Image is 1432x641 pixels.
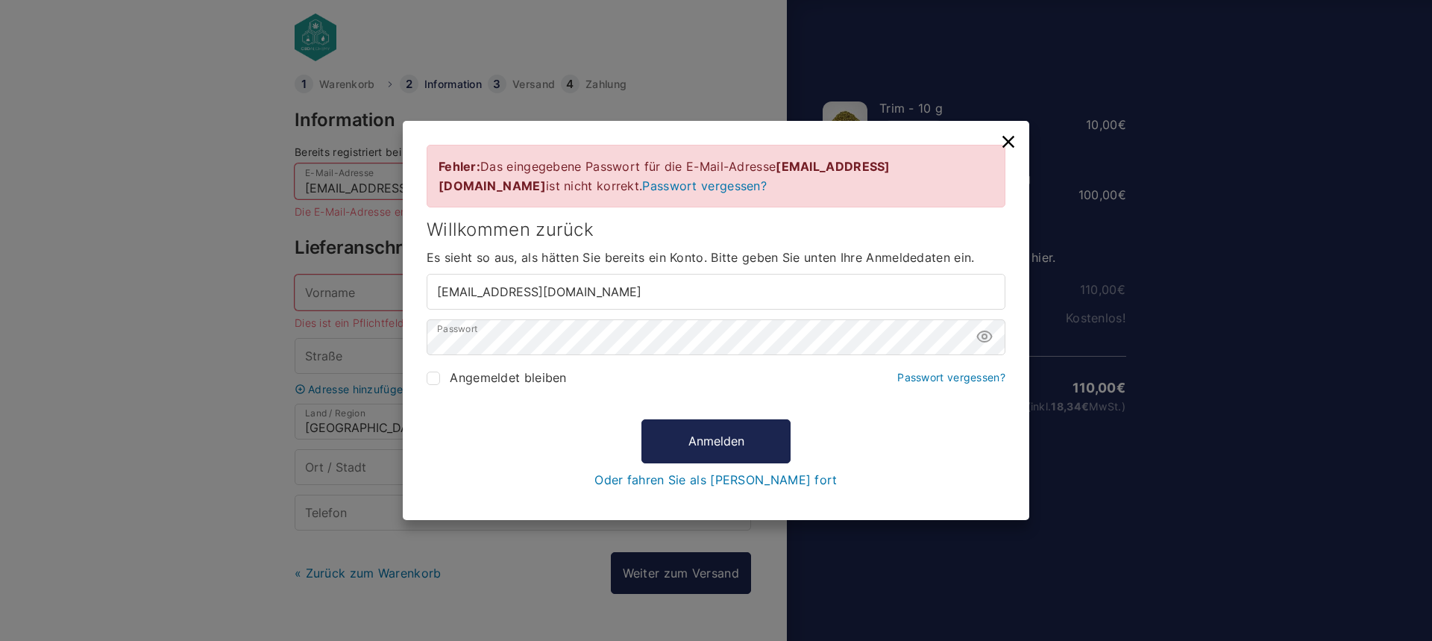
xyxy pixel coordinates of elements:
h3: Willkommen zurück [427,219,1005,240]
strong: Fehler: [439,159,480,174]
span: Es sieht so aus, als hätten Sie bereits ein Konto. Bitte geben Sie unten Ihre Anmeldedaten ein. [427,251,1005,264]
a: Passwort vergessen? [642,178,767,193]
span: Angemeldet bleiben [450,370,566,385]
a: Passwort vergessen? [897,371,1005,384]
div: Das eingegebene Passwort für die E-Mail-Adresse ist nicht korrekt. [439,157,993,196]
input: Benutzername oder E-Mail-Adresse [427,274,1005,310]
input: Angemeldet bleiben [427,372,440,385]
button: Anmelden [641,420,791,463]
a: Oder fahren Sie als [PERSON_NAME] fort [594,473,837,487]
